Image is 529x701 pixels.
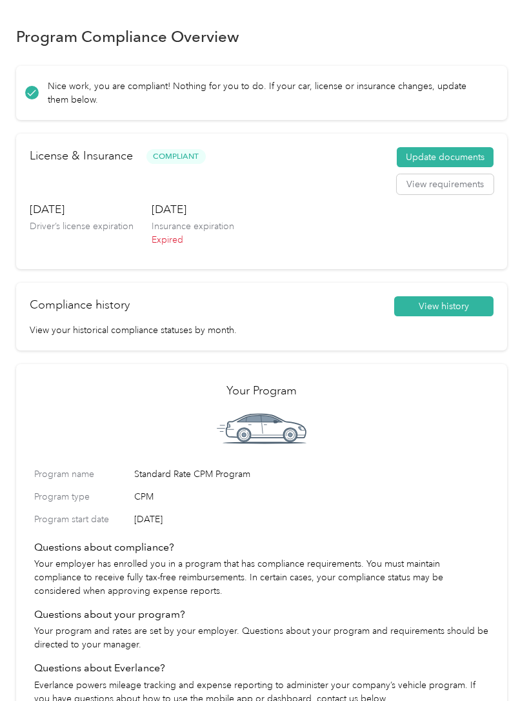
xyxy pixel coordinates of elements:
h3: [DATE] [152,201,234,218]
h3: [DATE] [30,201,134,218]
h4: Questions about compliance? [34,540,489,555]
button: Update documents [397,147,494,168]
h2: Your Program [34,382,489,400]
iframe: Everlance-gr Chat Button Frame [457,629,529,701]
h1: Program Compliance Overview [16,30,239,43]
p: Your program and rates are set by your employer. Questions about your program and requirements sh... [34,624,489,651]
button: View requirements [397,174,494,195]
p: Driver’s license expiration [30,219,134,233]
h2: Compliance history [30,296,130,314]
h4: Questions about Everlance? [34,660,489,676]
p: View your historical compliance statuses by month. [30,323,494,337]
label: Program type [34,490,130,503]
p: Insurance expiration [152,219,234,233]
label: Program name [34,467,130,481]
span: Standard Rate CPM Program [134,467,489,481]
button: View history [394,296,494,317]
label: Program start date [34,513,130,526]
h4: Questions about your program? [34,607,489,622]
p: Expired [152,233,234,247]
span: CPM [134,490,489,503]
span: [DATE] [134,513,489,526]
p: Your employer has enrolled you in a program that has compliance requirements. You must maintain c... [34,557,489,598]
p: Nice work, you are compliant! Nothing for you to do. If your car, license or insurance changes, u... [48,79,489,107]
h2: License & Insurance [30,147,133,165]
span: Compliant [146,149,206,164]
